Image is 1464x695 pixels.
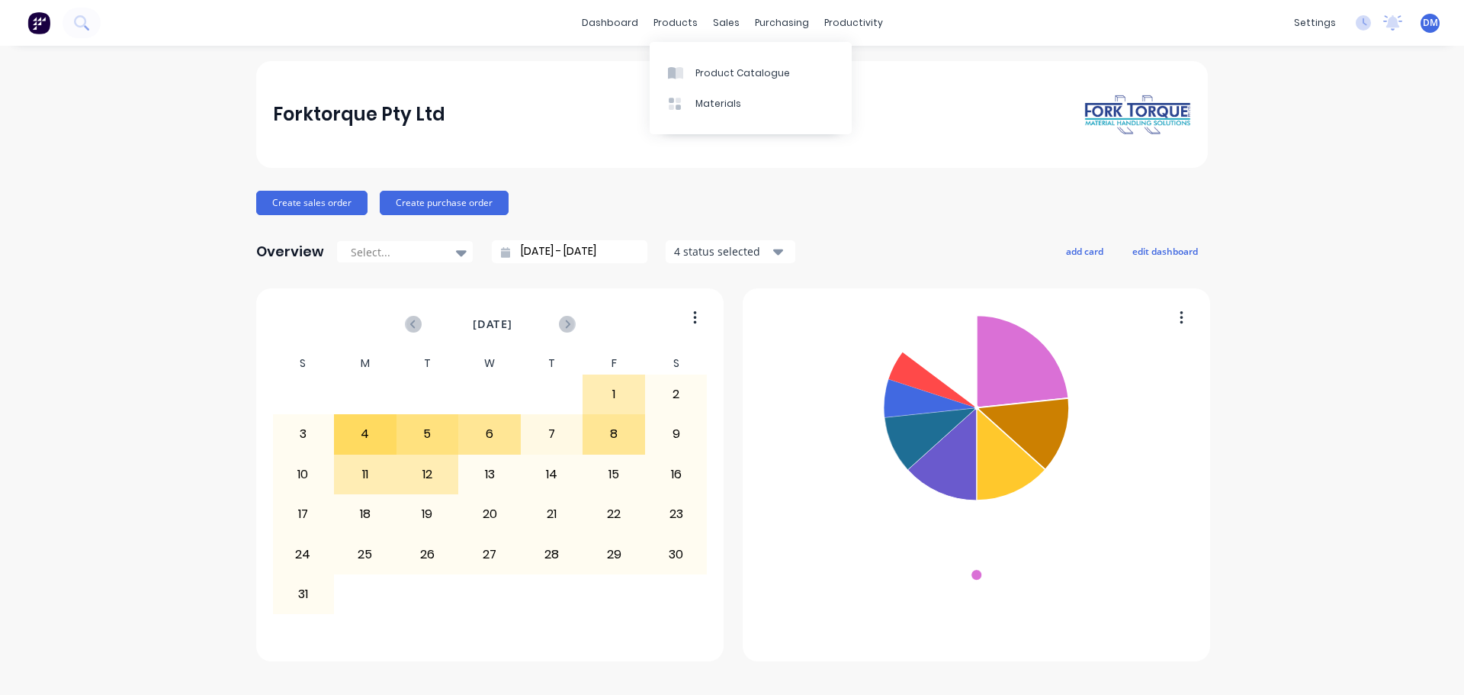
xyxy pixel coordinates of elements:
[522,535,583,573] div: 28
[695,97,741,111] div: Materials
[397,415,458,453] div: 5
[705,11,747,34] div: sales
[397,495,458,533] div: 19
[574,11,646,34] a: dashboard
[646,415,707,453] div: 9
[1084,94,1191,136] img: Forktorque Pty Ltd
[273,575,334,613] div: 31
[459,415,520,453] div: 6
[459,455,520,494] div: 13
[273,535,334,573] div: 24
[256,236,324,267] div: Overview
[397,455,458,494] div: 12
[335,535,396,573] div: 25
[583,535,644,573] div: 29
[273,455,334,494] div: 10
[335,415,396,453] div: 4
[1286,11,1344,34] div: settings
[817,11,891,34] div: productivity
[666,240,795,263] button: 4 status selected
[583,375,644,413] div: 1
[1056,241,1113,261] button: add card
[272,352,335,375] div: S
[674,243,770,259] div: 4 status selected
[645,352,708,375] div: S
[459,535,520,573] div: 27
[397,535,458,573] div: 26
[473,316,512,333] span: [DATE]
[646,535,707,573] div: 30
[747,11,817,34] div: purchasing
[335,455,396,494] div: 11
[522,455,583,494] div: 14
[646,375,707,413] div: 2
[335,495,396,533] div: 18
[583,495,644,533] div: 22
[583,352,645,375] div: F
[458,352,521,375] div: W
[256,191,368,215] button: Create sales order
[646,11,705,34] div: products
[1423,16,1438,30] span: DM
[334,352,396,375] div: M
[650,57,852,88] a: Product Catalogue
[273,495,334,533] div: 17
[273,99,445,130] div: Forktorque Pty Ltd
[521,352,583,375] div: T
[646,495,707,533] div: 23
[522,495,583,533] div: 21
[273,415,334,453] div: 3
[583,415,644,453] div: 8
[695,66,790,80] div: Product Catalogue
[583,455,644,494] div: 15
[380,191,509,215] button: Create purchase order
[522,415,583,453] div: 7
[396,352,459,375] div: T
[646,455,707,494] div: 16
[1122,241,1208,261] button: edit dashboard
[459,495,520,533] div: 20
[650,88,852,119] a: Materials
[27,11,50,34] img: Factory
